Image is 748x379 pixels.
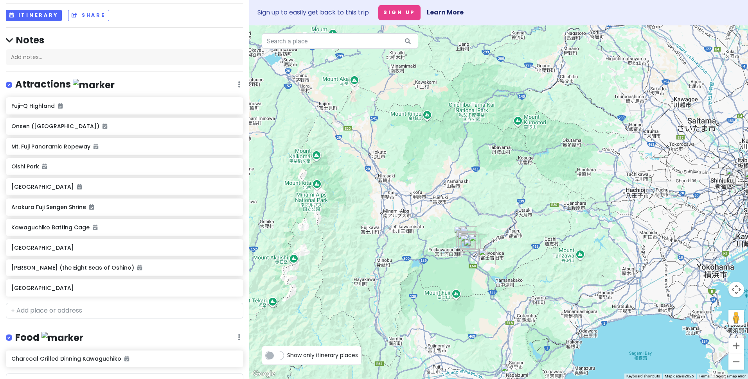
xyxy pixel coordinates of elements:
button: Share [68,10,109,21]
input: + Add place or address [6,303,243,318]
i: Added to itinerary [89,204,94,210]
button: Keyboard shortcuts [626,374,660,379]
img: marker [73,79,115,91]
div: Mt. Fuji Panoramic Ropeway [461,232,478,250]
a: Report a map error [714,374,746,378]
h6: [GEOGRAPHIC_DATA] [11,244,238,251]
button: Map camera controls [728,282,744,297]
i: Added to itinerary [93,225,97,230]
span: Show only itinerary places [287,351,358,359]
i: Added to itinerary [58,103,63,109]
button: Zoom out [728,354,744,370]
span: Map data ©2025 [665,374,694,378]
input: Search a place [262,33,418,49]
div: Yagizaki Park [456,230,473,247]
h4: Food [15,331,83,344]
div: Oike Park [459,231,476,248]
h6: Oishi Park [11,163,238,170]
h6: Arakura Fuji Sengen Shrine [11,204,238,211]
i: Added to itinerary [124,356,129,361]
button: Zoom in [728,338,744,354]
div: Backpackers Hostel K's House Mt.Fuji [458,232,475,249]
button: Sign Up [378,5,421,20]
a: Learn More [427,8,464,17]
i: Added to itinerary [77,184,82,189]
div: Oshino Hakkai (the Eight Seas of Oshino) [478,248,496,265]
h4: Attractions [15,78,115,91]
button: Itinerary [6,10,62,21]
h4: Notes [6,34,243,46]
div: Oishi Park [454,226,471,243]
h6: [GEOGRAPHIC_DATA] [11,284,238,291]
h6: Fuji-Q Highland [11,102,238,109]
h6: [GEOGRAPHIC_DATA] [11,183,238,190]
i: Added to itinerary [42,164,47,169]
div: Fuji-Q Highland [464,239,481,256]
h6: Onsen ([GEOGRAPHIC_DATA]) [11,123,238,130]
div: Shinjuku Station [726,168,743,185]
h6: Charcoal Grilled Dinning Kawaguchiko [11,355,238,362]
i: Added to itinerary [102,123,107,129]
div: Kawaguchiko Batting Cage [458,231,475,248]
div: Add notes... [6,49,243,66]
i: Added to itinerary [93,144,98,149]
h6: [PERSON_NAME] (the Eight Seas of Oshino) [11,264,238,271]
a: Terms (opens in new tab) [699,374,710,378]
i: Added to itinerary [137,265,142,270]
img: Google [251,369,277,379]
div: Arakura Fuji Sengen Shrine [469,234,486,251]
div: Onsen (Royal Hotel Kawaguchiko) [459,232,476,249]
h6: Mt. Fuji Panoramic Ropeway [11,143,238,150]
h6: Kawaguchiko Batting Cage [11,224,238,231]
img: marker [41,332,83,344]
div: Kawaguchiko Station [460,234,477,252]
button: Drag Pegman onto the map to open Street View [728,310,744,325]
a: Open this area in Google Maps (opens a new window) [251,369,277,379]
div: Kawaguchiko Music Forest Museum [460,226,477,243]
